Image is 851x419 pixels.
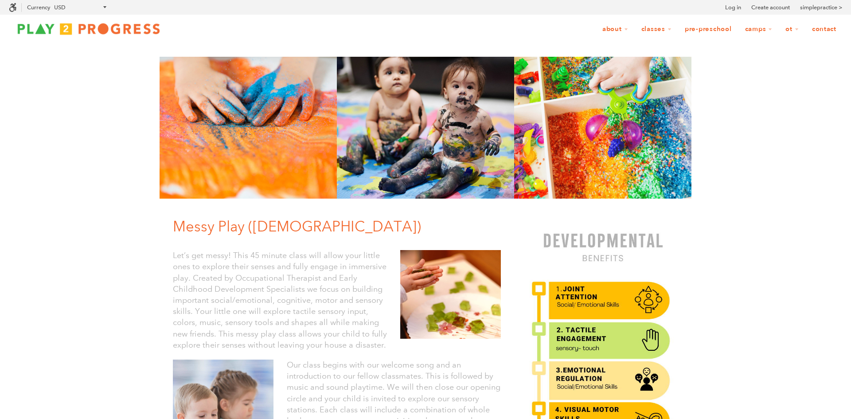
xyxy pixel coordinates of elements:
a: Create account [751,3,790,12]
a: Classes [636,21,677,38]
p: Let’s get messy! This 45 minute class will allow your little ones to explore their senses and ful... [173,250,387,351]
h1: Messy Play ([DEMOGRAPHIC_DATA]) [173,216,507,237]
a: Pre-Preschool [679,21,738,38]
a: OT [780,21,804,38]
a: Contact [806,21,842,38]
a: Camps [739,21,778,38]
a: About [597,21,634,38]
img: Play2Progress logo [9,20,168,38]
a: simplepractice > [800,3,842,12]
label: Currency [27,4,50,11]
a: Log in [725,3,741,12]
